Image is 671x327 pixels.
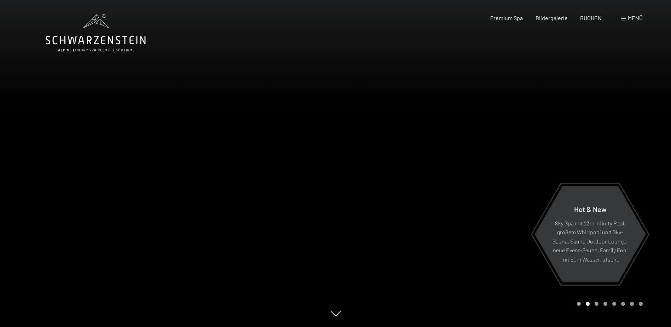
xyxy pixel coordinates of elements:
div: Carousel Page 2 (Current Slide) [586,302,590,306]
div: Carousel Page 4 [603,302,607,306]
div: Carousel Pagination [574,302,643,306]
div: Carousel Page 3 [595,302,598,306]
div: Carousel Page 5 [612,302,616,306]
a: Bildergalerie [536,15,568,21]
span: Hot & New [574,205,607,213]
a: Hot & New Sky Spa mit 23m Infinity Pool, großem Whirlpool und Sky-Sauna, Sauna Outdoor Lounge, ne... [534,185,646,283]
p: Sky Spa mit 23m Infinity Pool, großem Whirlpool und Sky-Sauna, Sauna Outdoor Lounge, neue Event-S... [552,218,629,264]
div: Carousel Page 6 [621,302,625,306]
a: Premium Spa [490,15,523,21]
a: BUCHEN [580,15,602,21]
div: Carousel Page 7 [630,302,634,306]
div: Carousel Page 8 [639,302,643,306]
div: Carousel Page 1 [577,302,581,306]
span: Menü [628,15,643,21]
